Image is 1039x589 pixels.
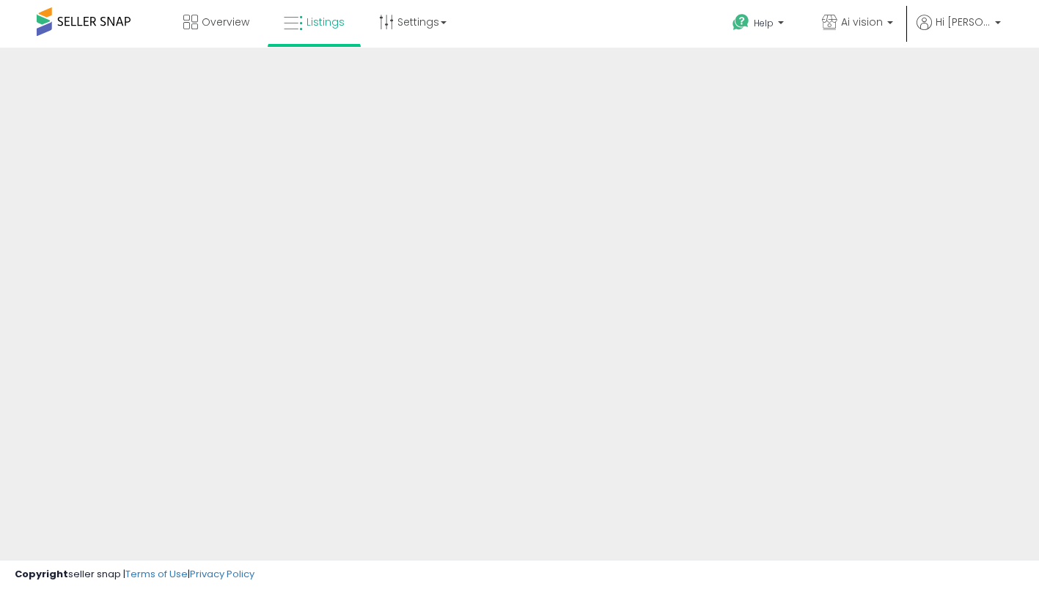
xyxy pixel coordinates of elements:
a: Hi [PERSON_NAME] [917,15,1001,48]
a: Help [721,2,798,48]
span: Ai vision [841,15,883,29]
div: seller snap | | [15,568,254,582]
i: Get Help [732,13,750,32]
a: Privacy Policy [190,567,254,581]
strong: Copyright [15,567,68,581]
span: Hi [PERSON_NAME] [936,15,991,29]
span: Listings [306,15,345,29]
a: Terms of Use [125,567,188,581]
span: Help [754,17,774,29]
span: Overview [202,15,249,29]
